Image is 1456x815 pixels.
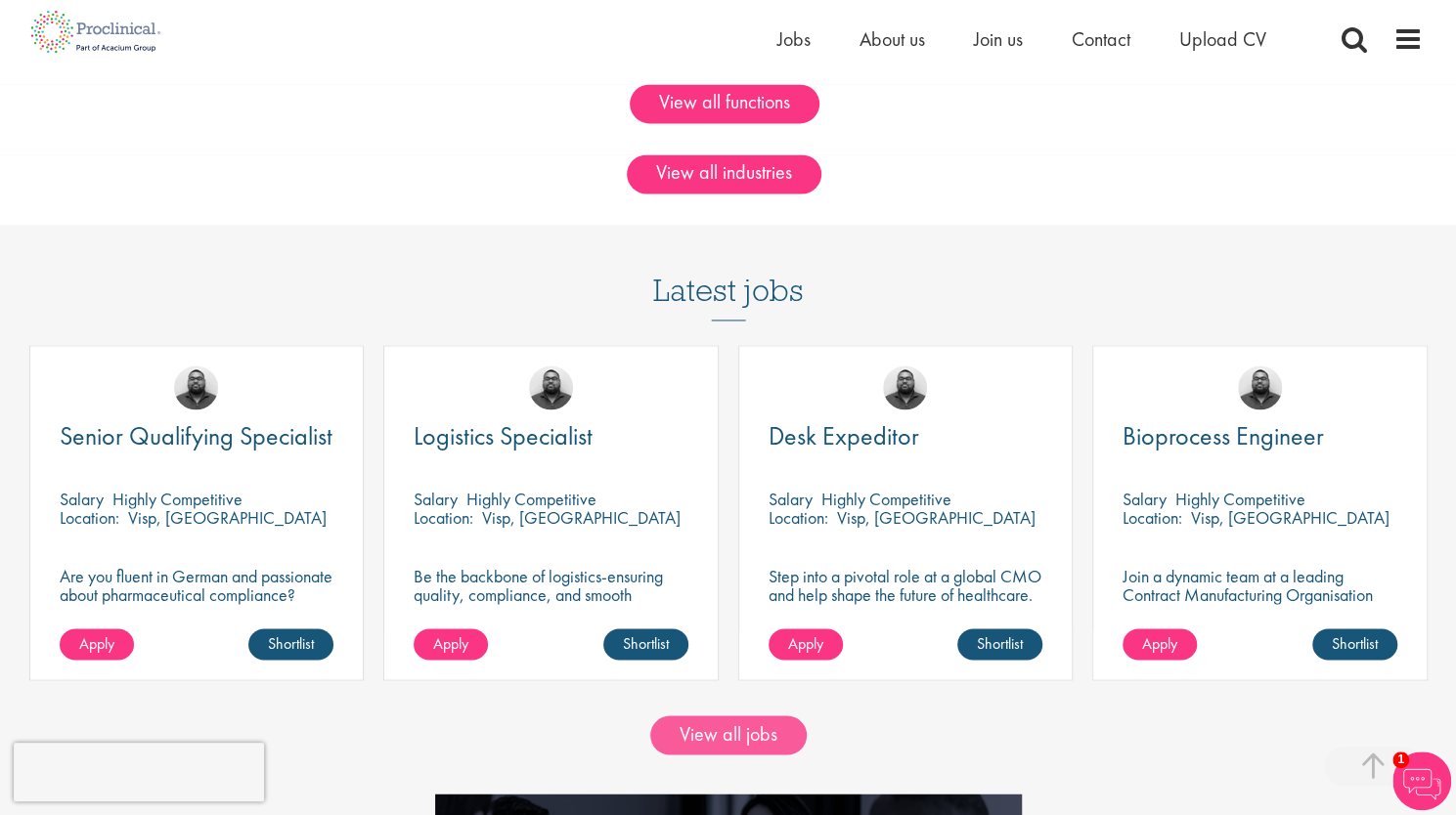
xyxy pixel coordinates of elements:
[603,628,688,660] a: Shortlist
[1123,424,1397,449] a: Bioprocess Engineer
[883,365,927,409] img: Ashley Bennett
[860,26,925,52] a: About us
[1142,632,1177,653] span: Apply
[769,488,813,510] span: Salary
[60,506,119,529] span: Location:
[1191,506,1390,529] p: Visp, [GEOGRAPHIC_DATA]
[1123,567,1397,660] p: Join a dynamic team at a leading Contract Manufacturing Organisation (CMO) and contribute to grou...
[1123,506,1182,529] span: Location:
[1392,751,1409,768] span: 1
[957,628,1042,660] a: Shortlist
[433,632,468,653] span: Apply
[1072,26,1130,52] a: Contact
[60,424,334,449] a: Senior Qualifying Specialist
[769,628,843,660] a: Apply
[837,506,1036,529] p: Visp, [GEOGRAPHIC_DATA]
[630,84,819,123] a: View all functions
[482,506,681,529] p: Visp, [GEOGRAPHIC_DATA]
[821,488,951,510] p: Highly Competitive
[14,743,264,801] iframe: reCAPTCHA
[788,632,823,653] span: Apply
[414,628,488,660] a: Apply
[112,488,243,510] p: Highly Competitive
[529,365,573,409] img: Ashley Bennett
[60,419,332,452] span: Senior Qualifying Specialist
[79,632,114,653] span: Apply
[60,628,134,660] a: Apply
[60,488,104,510] span: Salary
[466,488,596,510] p: Highly Competitive
[414,506,473,529] span: Location:
[60,567,334,660] p: Are you fluent in German and passionate about pharmaceutical compliance? Ready to take the lead i...
[128,506,327,529] p: Visp, [GEOGRAPHIC_DATA]
[414,567,688,622] p: Be the backbone of logistics-ensuring quality, compliance, and smooth operations in a dynamic env...
[769,419,919,452] span: Desk Expeditor
[1312,628,1397,660] a: Shortlist
[769,567,1043,604] p: Step into a pivotal role at a global CMO and help shape the future of healthcare.
[777,26,811,52] a: Jobs
[414,488,458,510] span: Salary
[653,225,804,321] h3: Latest jobs
[1123,628,1197,660] a: Apply
[974,26,1023,52] a: Join us
[414,424,688,449] a: Logistics Specialist
[627,154,821,193] a: View all industries
[1238,365,1282,409] img: Ashley Bennett
[1123,419,1324,452] span: Bioprocess Engineer
[769,424,1043,449] a: Desk Expeditor
[769,506,828,529] span: Location:
[650,715,807,754] a: View all jobs
[1123,488,1167,510] span: Salary
[1179,26,1266,52] a: Upload CV
[174,365,218,409] img: Ashley Bennett
[248,628,333,660] a: Shortlist
[1392,751,1451,810] img: Chatbot
[414,419,593,452] span: Logistics Specialist
[1175,488,1305,510] p: Highly Competitive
